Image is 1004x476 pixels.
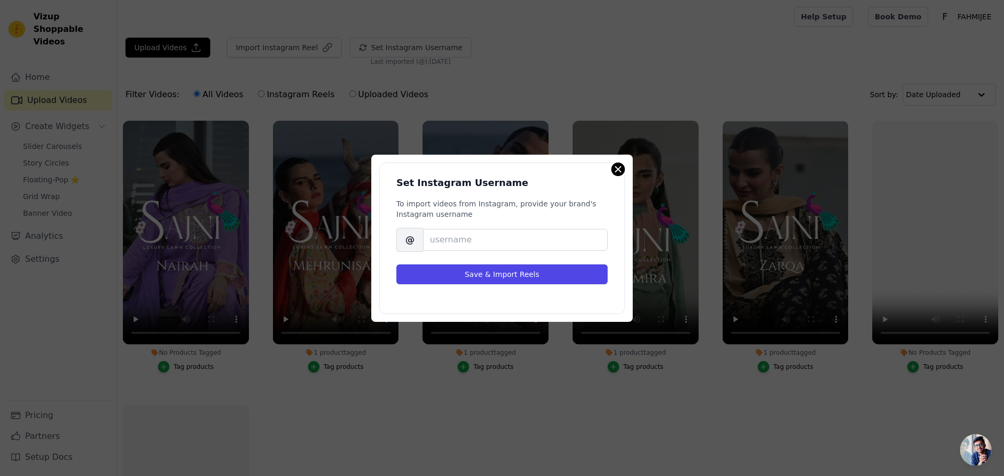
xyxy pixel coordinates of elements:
[960,434,991,466] a: Open chat
[612,163,624,176] button: Close modal
[396,264,608,284] button: Save & Import Reels
[396,199,608,219] p: To import videos from Instagram, provide your brand's Instagram username
[396,228,423,252] span: @
[423,229,608,251] input: username
[396,176,608,190] h3: Set Instagram Username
